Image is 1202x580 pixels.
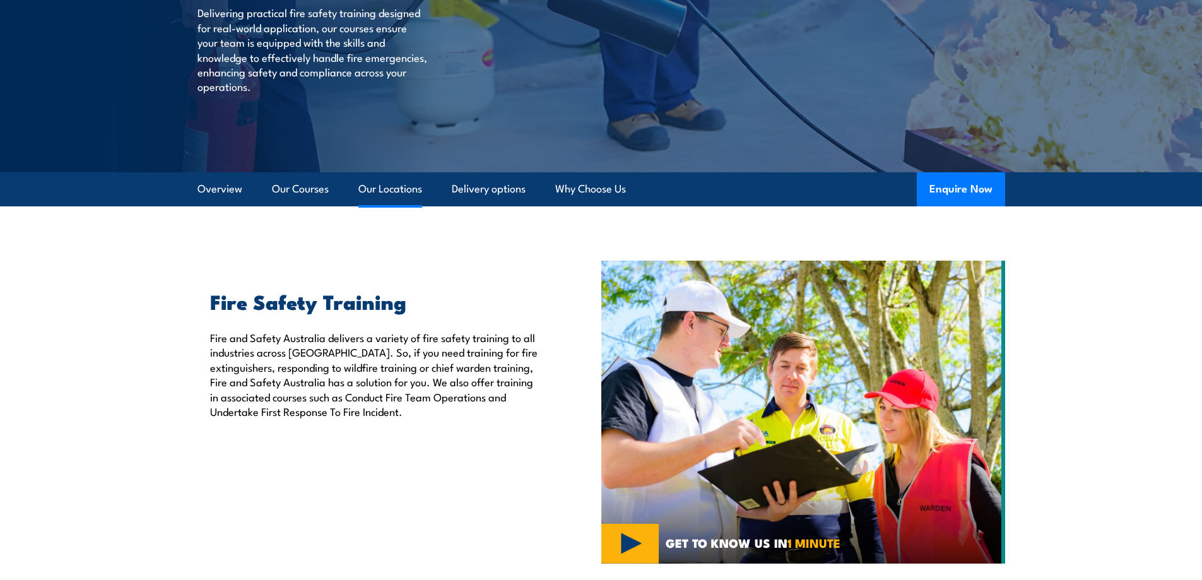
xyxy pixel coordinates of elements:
span: GET TO KNOW US IN [666,537,840,548]
h2: Fire Safety Training [210,292,543,310]
button: Enquire Now [917,172,1005,206]
a: Our Courses [272,172,329,206]
img: Fire Safety Training Courses [601,261,1005,564]
p: Fire and Safety Australia delivers a variety of fire safety training to all industries across [GE... [210,330,543,418]
a: Our Locations [358,172,422,206]
a: Delivery options [452,172,526,206]
a: Why Choose Us [555,172,626,206]
a: Overview [197,172,242,206]
p: Delivering practical fire safety training designed for real-world application, our courses ensure... [197,5,428,93]
strong: 1 MINUTE [787,533,840,552]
